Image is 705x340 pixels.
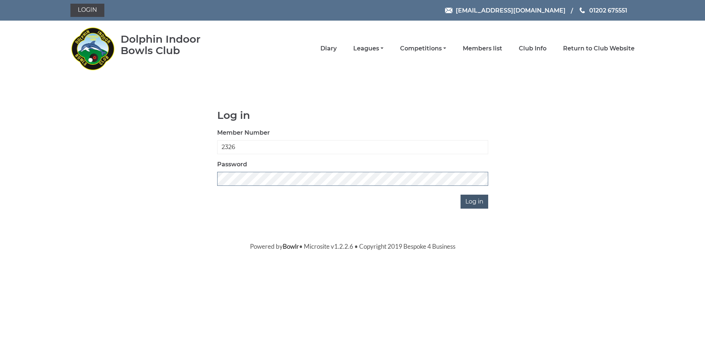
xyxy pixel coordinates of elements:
[580,7,585,13] img: Phone us
[250,242,455,250] span: Powered by • Microsite v1.2.2.6 • Copyright 2019 Bespoke 4 Business
[121,33,224,56] div: Dolphin Indoor Bowls Club
[563,45,635,53] a: Return to Club Website
[456,7,566,14] span: [EMAIL_ADDRESS][DOMAIN_NAME]
[579,6,627,15] a: Phone us 01202 675551
[445,6,566,15] a: Email [EMAIL_ADDRESS][DOMAIN_NAME]
[445,8,452,13] img: Email
[320,45,337,53] a: Diary
[589,7,627,14] span: 01202 675551
[217,128,270,137] label: Member Number
[217,110,488,121] h1: Log in
[353,45,383,53] a: Leagues
[283,242,299,250] a: Bowlr
[400,45,446,53] a: Competitions
[217,160,247,169] label: Password
[70,23,115,74] img: Dolphin Indoor Bowls Club
[463,45,502,53] a: Members list
[461,195,488,209] input: Log in
[70,4,104,17] a: Login
[519,45,546,53] a: Club Info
